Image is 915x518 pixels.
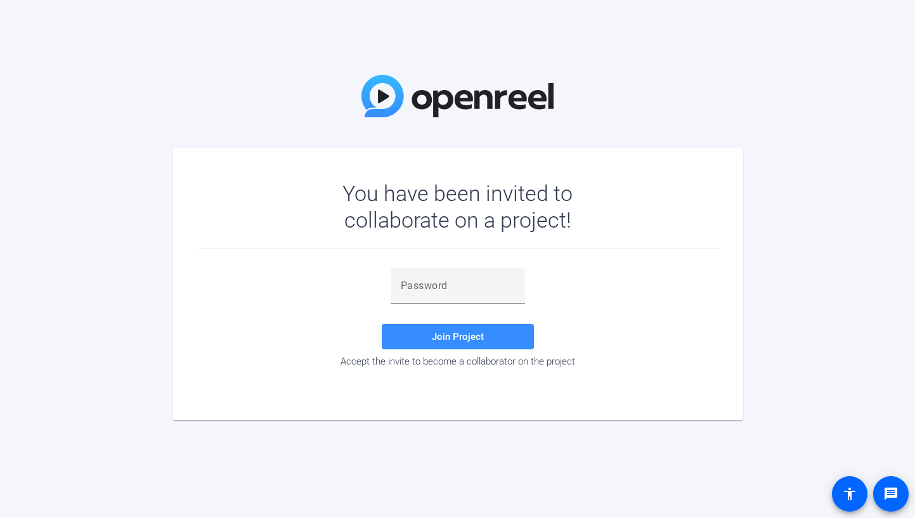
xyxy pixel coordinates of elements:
[401,278,515,294] input: Password
[382,324,534,349] button: Join Project
[842,486,857,502] mat-icon: accessibility
[306,180,609,233] div: You have been invited to collaborate on a project!
[883,486,899,502] mat-icon: message
[198,356,718,367] div: Accept the invite to become a collaborator on the project
[361,75,554,117] img: OpenReel Logo
[432,331,484,342] span: Join Project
